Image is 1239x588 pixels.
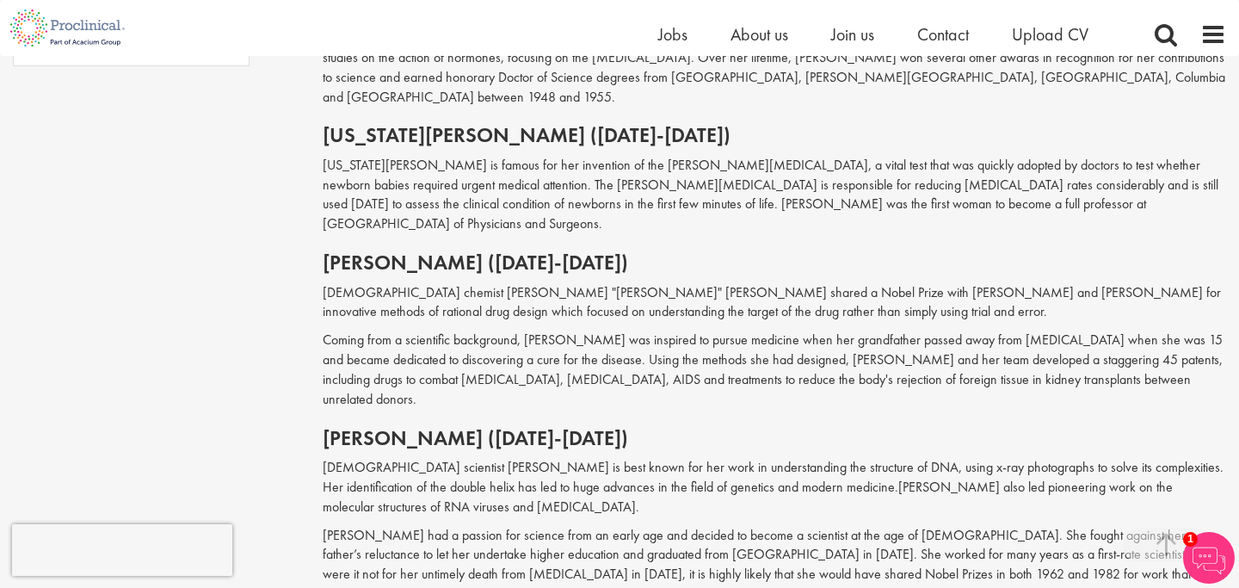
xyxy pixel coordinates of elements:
[323,251,1226,274] h2: [PERSON_NAME] ([DATE]-[DATE])
[1183,532,1198,547] span: 1
[323,427,1226,449] h2: [PERSON_NAME] ([DATE]-[DATE])
[323,478,1173,516] span: [PERSON_NAME] also led pioneering work on the molecular structures of RNA viruses and [MEDICAL_DA...
[323,283,1226,323] p: [DEMOGRAPHIC_DATA] chemist [PERSON_NAME] "[PERSON_NAME]" [PERSON_NAME] shared a Nobel Prize with ...
[12,524,232,576] iframe: reCAPTCHA
[658,23,687,46] a: Jobs
[730,23,788,46] a: About us
[323,458,1226,517] p: [DEMOGRAPHIC_DATA] scientist [PERSON_NAME] is best known for her work in understanding the struct...
[831,23,874,46] a: Join us
[323,331,1226,409] p: Coming from a scientific background, [PERSON_NAME] was inspired to pursue medicine when her grand...
[323,124,1226,146] h2: [US_STATE][PERSON_NAME] ([DATE]-[DATE])
[1012,23,1088,46] a: Upload CV
[917,23,969,46] a: Contact
[1183,532,1235,584] img: Chatbot
[323,156,1226,234] p: [US_STATE][PERSON_NAME] is famous for her invention of the [PERSON_NAME][MEDICAL_DATA], a vital t...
